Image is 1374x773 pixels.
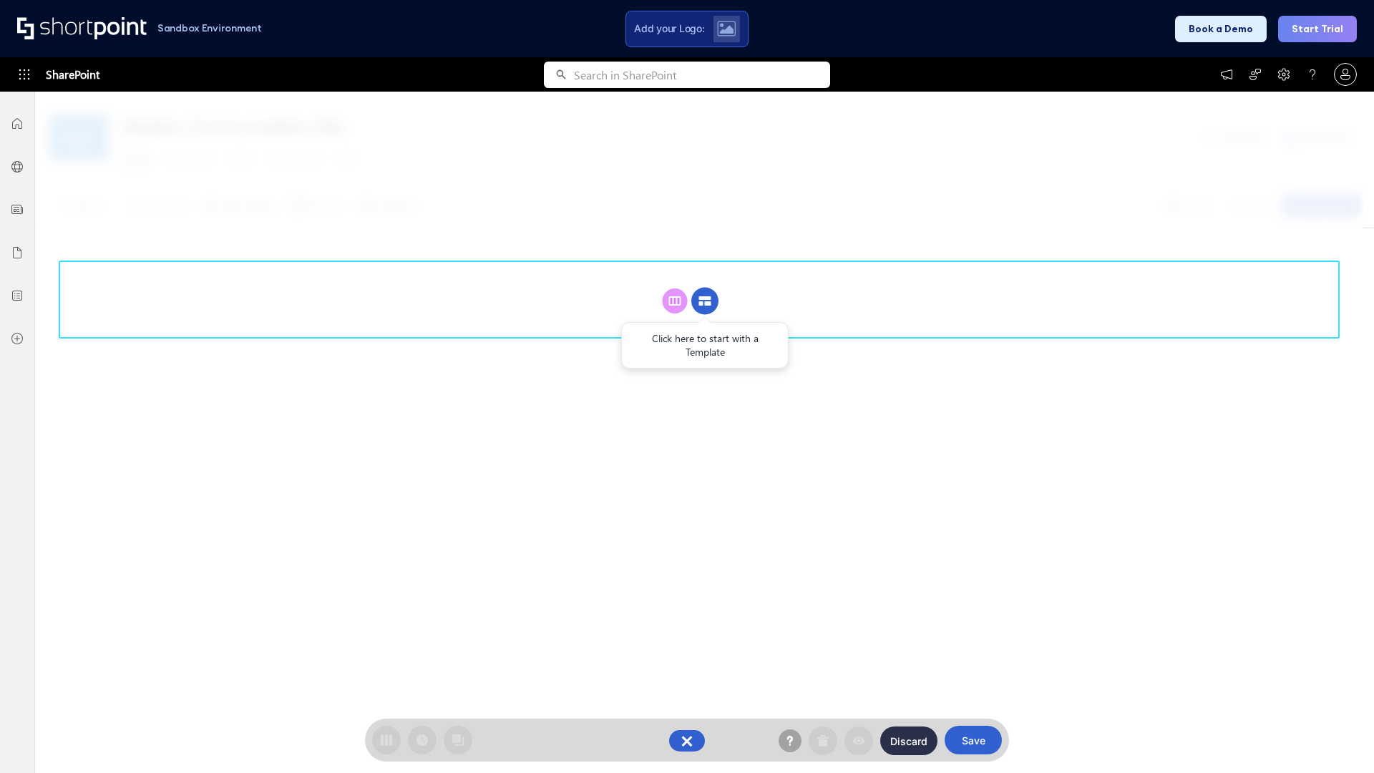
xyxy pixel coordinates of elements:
[1302,704,1374,773] iframe: Chat Widget
[1278,16,1357,42] button: Start Trial
[945,726,1002,754] button: Save
[634,22,704,35] span: Add your Logo:
[880,726,937,755] button: Discard
[574,62,830,88] input: Search in SharePoint
[157,24,262,32] h1: Sandbox Environment
[717,21,736,37] img: Upload logo
[46,57,99,92] span: SharePoint
[1175,16,1267,42] button: Book a Demo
